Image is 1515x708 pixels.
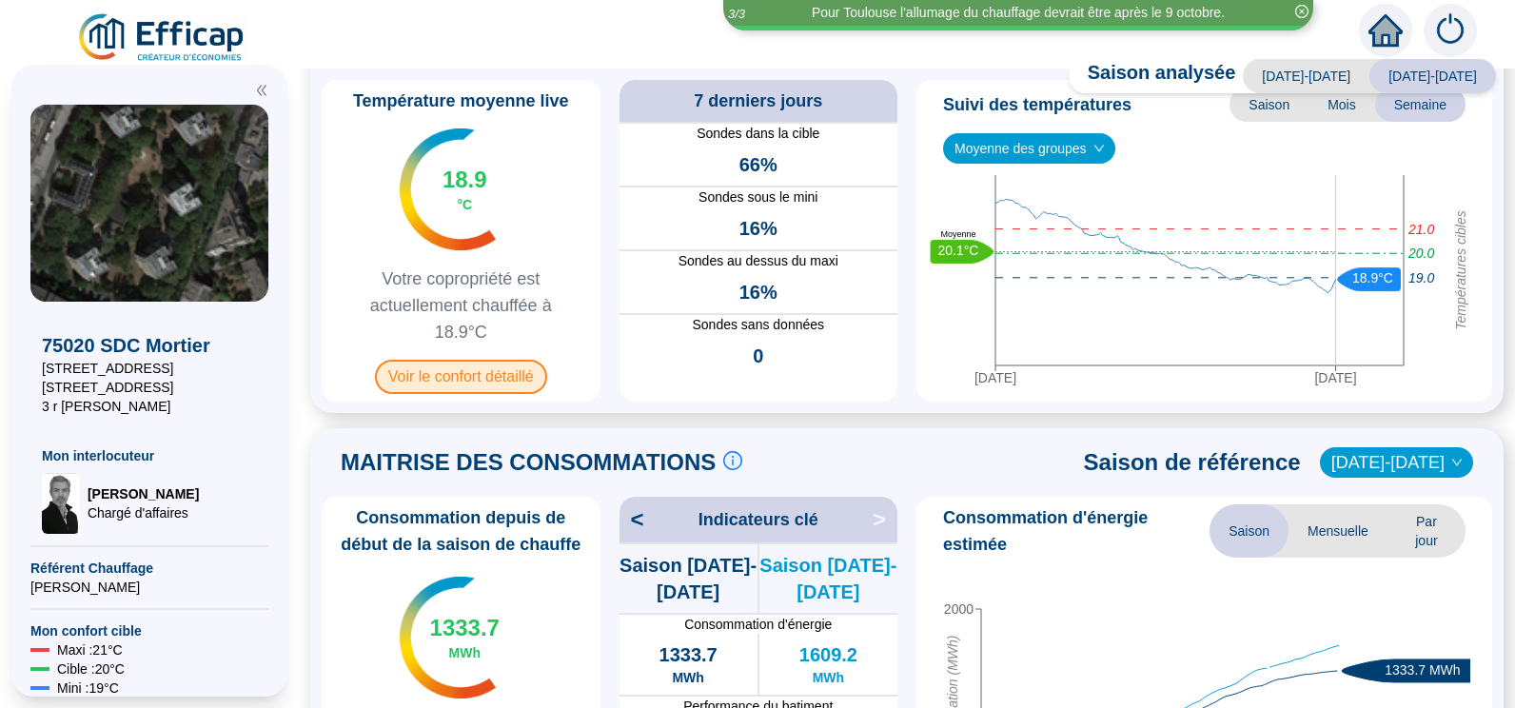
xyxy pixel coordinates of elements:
[728,7,745,21] i: 3 / 3
[375,360,547,394] span: Voir le confort détaillé
[759,552,897,605] span: Saison [DATE]-[DATE]
[620,615,898,634] span: Consommation d'énergie
[954,134,1104,163] span: Moyenne des groupes
[1368,13,1403,48] span: home
[620,552,757,605] span: Saison [DATE]-[DATE]
[1084,447,1301,478] span: Saison de référence
[76,11,248,65] img: efficap energie logo
[944,601,974,617] tspan: 2000
[1369,59,1496,93] span: [DATE]-[DATE]
[457,195,472,214] span: °C
[1424,4,1477,57] img: alerts
[1352,270,1393,285] text: 18.9°C
[1331,448,1462,477] span: 2022-2023
[400,577,496,698] img: indicateur températures
[449,643,481,662] span: MWh
[813,668,844,687] span: MWh
[620,124,898,144] span: Sondes dans la cible
[42,378,257,397] span: [STREET_ADDRESS]
[443,165,487,195] span: 18.9
[342,88,580,114] span: Température moyenne live
[1289,504,1387,558] span: Mensuelle
[329,504,593,558] span: Consommation depuis de début de la saison de chauffe
[974,370,1016,385] tspan: [DATE]
[723,451,742,470] span: info-circle
[1407,246,1434,261] tspan: 20.0
[42,397,257,416] span: 3 r [PERSON_NAME]
[943,91,1131,118] span: Suivi des températures
[255,84,268,97] span: double-left
[739,279,777,305] span: 16%
[620,504,644,535] span: <
[938,243,979,258] text: 20.1°C
[57,659,125,678] span: Cible : 20 °C
[88,503,199,522] span: Chargé d'affaires
[42,359,257,378] span: [STREET_ADDRESS]
[42,473,80,534] img: Chargé d'affaires
[30,559,268,578] span: Référent Chauffage
[88,484,199,503] span: [PERSON_NAME]
[57,678,119,698] span: Mini : 19 °C
[1308,88,1375,122] span: Mois
[1451,457,1463,468] span: down
[1407,222,1434,237] tspan: 21.0
[620,315,898,335] span: Sondes sans données
[812,3,1225,23] div: Pour Toulouse l'allumage du chauffage devrait être après le 9 octobre.
[620,187,898,207] span: Sondes sous le mini
[1453,210,1468,330] tspan: Températures cibles
[672,668,703,687] span: MWh
[620,251,898,271] span: Sondes au dessus du maxi
[400,128,496,250] img: indicateur températures
[753,343,763,369] span: 0
[739,215,777,242] span: 16%
[30,621,268,640] span: Mon confort cible
[1295,5,1308,18] span: close-circle
[1069,59,1236,93] span: Saison analysée
[1230,88,1308,122] span: Saison
[430,613,500,643] span: 1333.7
[329,265,593,345] span: Votre copropriété est actuellement chauffée à 18.9°C
[940,229,975,239] text: Moyenne
[694,88,822,114] span: 7 derniers jours
[1314,370,1356,385] tspan: [DATE]
[30,578,268,597] span: [PERSON_NAME]
[42,332,257,359] span: 75020 SDC Mortier
[1093,143,1105,154] span: down
[42,446,257,465] span: Mon interlocuteur
[1385,662,1460,678] text: 1333.7 MWh
[1210,504,1289,558] span: Saison
[739,151,777,178] span: 66%
[873,504,897,535] span: >
[659,641,718,668] span: 1333.7
[799,641,857,668] span: 1609.2
[943,504,1210,558] span: Consommation d'énergie estimée
[1375,88,1466,122] span: Semaine
[698,506,818,533] span: Indicateurs clé
[341,447,716,478] span: MAITRISE DES CONSOMMATIONS
[1387,504,1466,558] span: Par jour
[1243,59,1369,93] span: [DATE]-[DATE]
[1408,270,1434,285] tspan: 19.0
[57,640,123,659] span: Maxi : 21 °C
